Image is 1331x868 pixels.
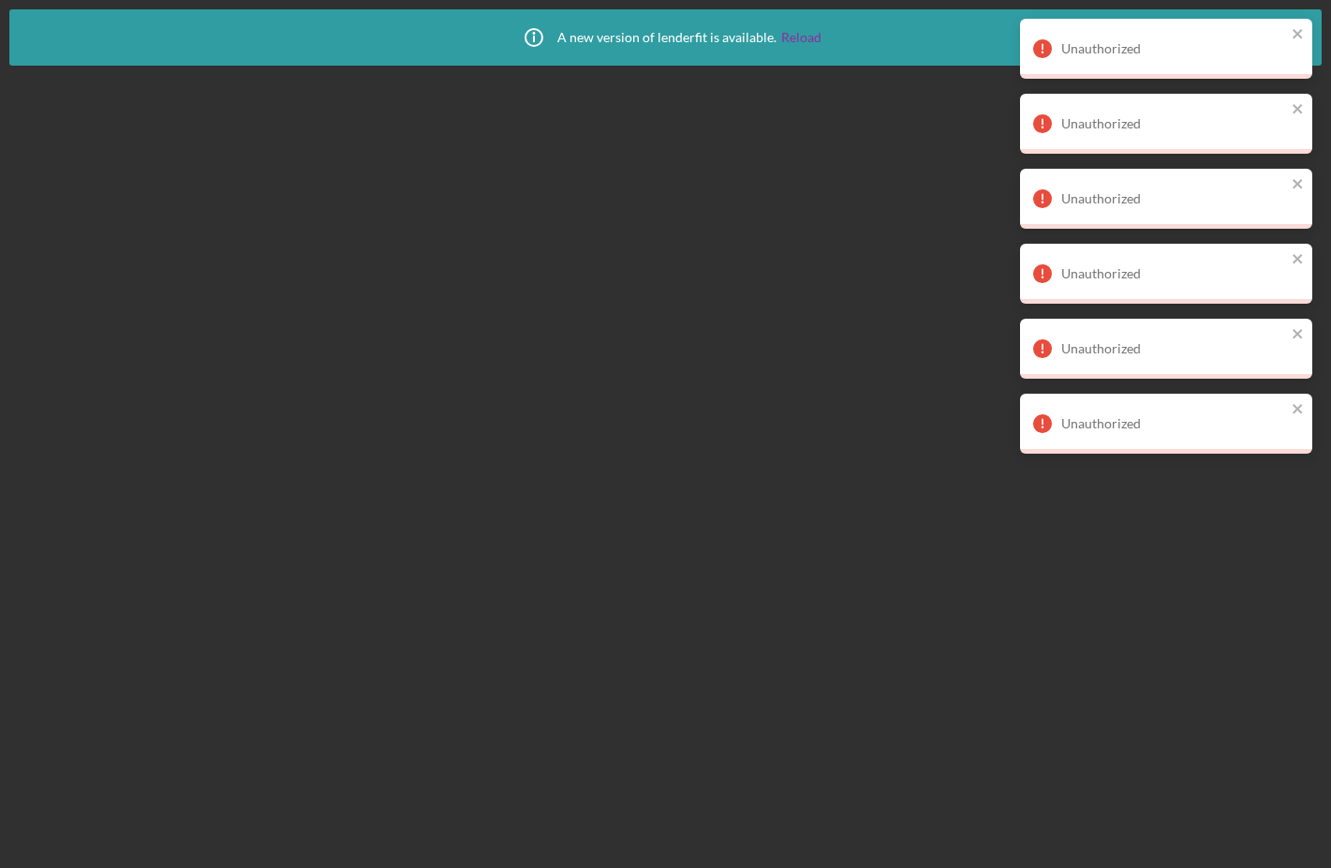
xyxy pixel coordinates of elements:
button: close [1292,251,1305,269]
button: close [1292,26,1305,44]
a: Reload [781,30,821,45]
div: Unauthorized [1061,341,1286,356]
button: close [1292,101,1305,119]
button: close [1292,176,1305,194]
div: Unauthorized [1061,191,1286,206]
div: Unauthorized [1061,266,1286,281]
button: close [1292,401,1305,419]
div: Unauthorized [1061,416,1286,431]
div: Unauthorized [1061,41,1286,56]
div: A new version of lenderfit is available. [510,14,821,61]
button: close [1292,326,1305,344]
div: Unauthorized [1061,116,1286,131]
